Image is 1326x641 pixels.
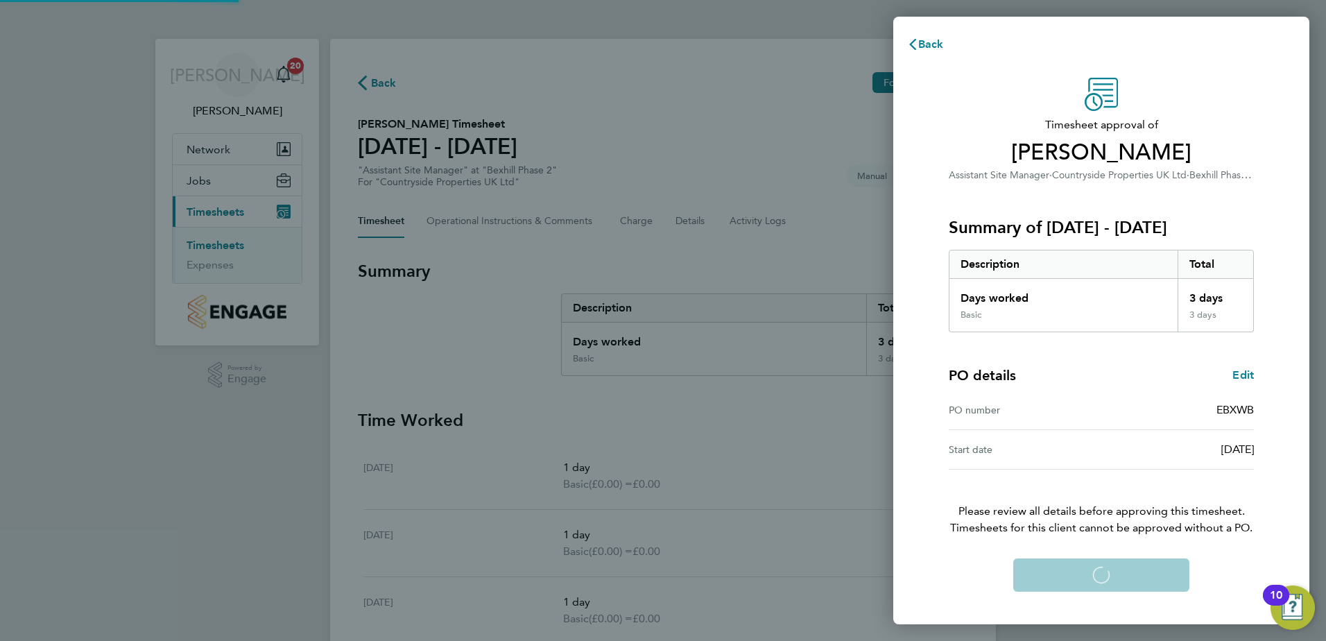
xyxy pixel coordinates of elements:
div: Days worked [949,279,1178,309]
span: [PERSON_NAME] [949,139,1254,166]
div: Summary of 25 - 31 Aug 2025 [949,250,1254,332]
span: · [1187,169,1189,181]
span: · [1049,169,1052,181]
h4: PO details [949,366,1016,385]
div: 3 days [1178,279,1254,309]
button: Back [893,31,958,58]
span: Countryside Properties UK Ltd [1052,169,1187,181]
span: Bexhill Phase 2 [1189,168,1255,181]
div: Total [1178,250,1254,278]
div: Description [949,250,1178,278]
div: 10 [1270,595,1282,613]
div: Basic [961,309,981,320]
span: Assistant Site Manager [949,169,1049,181]
span: Timesheet approval of [949,117,1254,133]
span: Back [918,37,944,51]
h3: Summary of [DATE] - [DATE] [949,216,1254,239]
div: [DATE] [1101,441,1254,458]
span: EBXWB [1216,403,1254,416]
span: Timesheets for this client cannot be approved without a PO. [932,520,1271,536]
p: Please review all details before approving this timesheet. [932,470,1271,536]
span: Edit [1232,368,1254,382]
div: 3 days [1178,309,1254,332]
div: Start date [949,441,1101,458]
div: PO number [949,402,1101,418]
button: Open Resource Center, 10 new notifications [1271,586,1315,630]
a: Edit [1232,367,1254,384]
